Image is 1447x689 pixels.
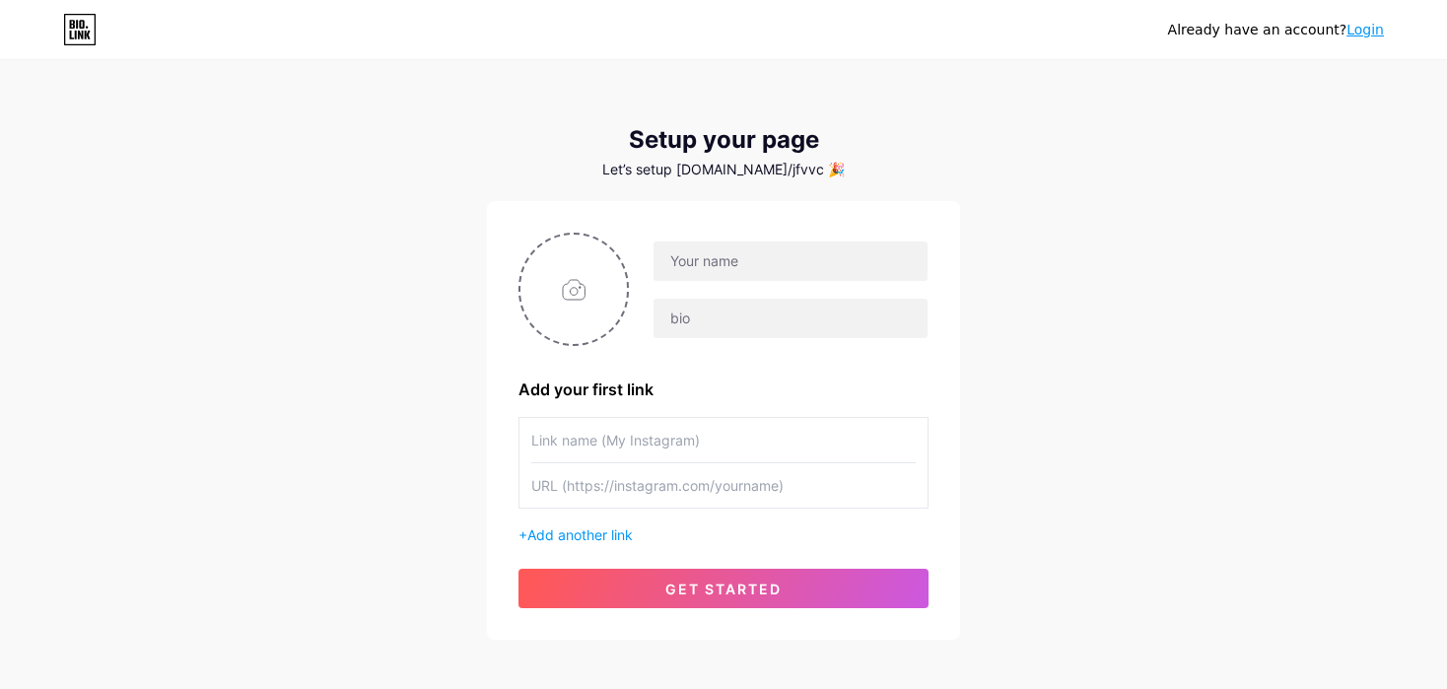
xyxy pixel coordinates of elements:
[487,162,960,177] div: Let’s setup [DOMAIN_NAME]/jfvvc 🎉
[531,463,916,508] input: URL (https://instagram.com/yourname)
[1168,20,1384,40] div: Already have an account?
[654,299,928,338] input: bio
[487,126,960,154] div: Setup your page
[527,526,633,543] span: Add another link
[518,524,929,545] div: +
[518,378,929,401] div: Add your first link
[665,581,782,597] span: get started
[1346,22,1384,37] a: Login
[518,569,929,608] button: get started
[654,241,928,281] input: Your name
[531,418,916,462] input: Link name (My Instagram)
